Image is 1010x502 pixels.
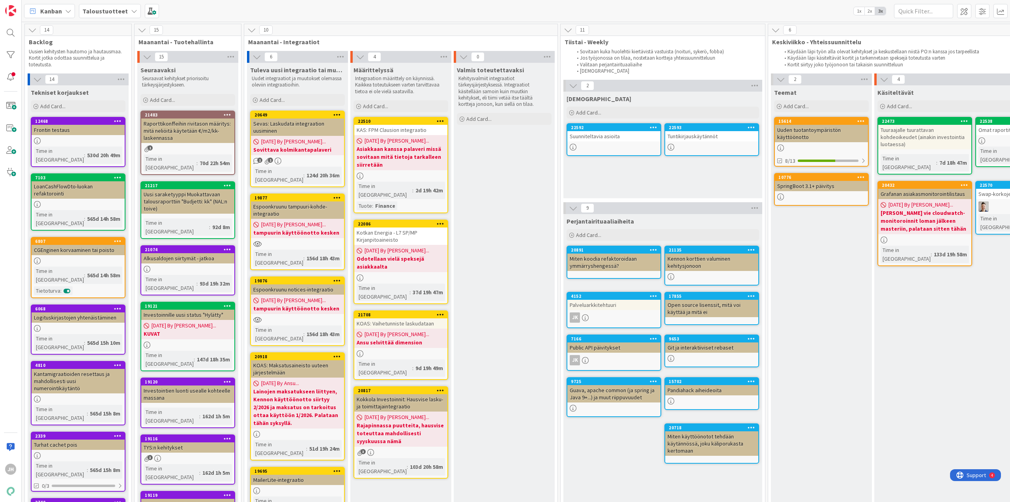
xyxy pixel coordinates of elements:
[254,195,344,201] div: 19877
[141,310,234,320] div: Investoinnille uusi status "Hylätty"
[665,424,758,431] div: 20718
[144,330,232,338] b: KUVAT
[354,125,447,135] div: KAS: FPM Clausion integraatio
[665,431,758,456] div: Miten käyttöönotot tehdään käytännössä, joku käliporukasta kertomaan
[31,305,125,355] a: 6068Logituskirjastojen yhtenäistäminenTime in [GEOGRAPHIC_DATA]:565d 15h 10m
[665,342,758,353] div: Git ja interaktiiviset rebaset
[32,118,125,125] div: 12468
[878,118,971,149] div: 22473Tuuraajalle tuurattavan kohdeoikeudet (ainakin investointia luotaessa)
[251,194,344,219] div: 19877Espoonkruunu tampuuri-kohde-integraatio
[669,336,758,342] div: 9653
[251,353,344,378] div: 20918KOAS: Maksatusaineisto uuteen järjestelmään
[354,311,447,329] div: 21708KOAS: Vaihetunniste laskudataan
[665,300,758,317] div: Open source lisenssit, mitä voi käyttää ja mitä ei
[198,279,232,288] div: 93d 19h 32m
[365,413,429,421] span: [DATE] By [PERSON_NAME]...
[140,302,235,371] a: 19121Investoinnille uusi status "Hylätty"[DATE] By [PERSON_NAME]...KUVATTime in [GEOGRAPHIC_DATA]...
[358,118,447,124] div: 22510
[31,432,125,492] a: 2339Turhat cachet poisTime in [GEOGRAPHIC_DATA]:565d 15h 8m0/3
[251,468,344,485] div: 19695MailerLite-integraatio
[978,201,989,212] img: TN
[32,305,125,312] div: 6068
[32,174,125,181] div: 7103
[882,118,971,124] div: 22473
[413,186,445,195] div: 2d 19h 42m
[40,103,65,110] span: Add Card...
[148,145,153,150] span: 1
[140,245,235,295] a: 21074Alkusaldojen siirtymät - jatkoaTime in [GEOGRAPHIC_DATA]:93d 19h 32m
[665,385,758,395] div: Pandiahack aiheideoita
[35,175,125,180] div: 7103
[567,246,660,254] div: 20891
[567,385,660,402] div: Guava, apache common (ja spring ja Java 9+...) ja muut riippuvuudet
[250,276,345,346] a: 19876Espoonkruunu notices-integraatio[DATE] By [PERSON_NAME]...tampuurin käyttöönotto keskenTime ...
[410,288,411,297] span: :
[251,353,344,360] div: 20918
[34,147,84,164] div: Time in [GEOGRAPHIC_DATA]
[34,210,84,227] div: Time in [GEOGRAPHIC_DATA]
[358,312,447,318] div: 21708
[141,246,234,253] div: 21074
[141,246,234,263] div: 21074Alkusaldojen siirtymät - jatkoa
[411,288,445,297] div: 37d 19h 47m
[576,231,601,239] span: Add Card...
[413,364,445,372] div: 9d 19h 49m
[200,468,232,477] div: 162d 1h 5m
[145,303,234,309] div: 19121
[567,335,660,353] div: 7166Public API päivitykset
[32,432,125,440] div: 2339
[567,342,660,353] div: Public API päivitykset
[936,158,937,167] span: :
[567,124,660,131] div: 22592
[254,354,344,359] div: 20918
[466,115,492,122] span: Add Card...
[354,387,447,394] div: 20817
[251,118,344,136] div: Sevas: Laskudata integraation uusiminen
[253,440,306,457] div: Time in [GEOGRAPHIC_DATA]
[144,408,199,425] div: Time in [GEOGRAPHIC_DATA]
[32,118,125,135] div: 12468Frontin testaus
[251,201,344,219] div: Espoonkruunu tampuuri-kohde-integraatio
[199,468,200,477] span: :
[140,378,235,428] a: 19120Investointien luonti usealle kohteelle massanaTime in [GEOGRAPHIC_DATA]:162d 1h 5m
[354,394,447,412] div: Kokkola Investoinnit: Hausvise lasku- ja toimittajaintegraatio
[32,181,125,199] div: LoanCashFlowDto-luokan refaktorointi
[35,363,125,368] div: 4810
[353,220,448,304] a: 22086Kotkan Energia - L7 SP/MP Kirjanpitoaineisto[DATE] By [PERSON_NAME]...Odotellaan vielä speks...
[665,246,758,254] div: 21135
[571,336,660,342] div: 7166
[260,96,285,103] span: Add Card...
[196,279,198,288] span: :
[567,300,660,310] div: Palveluarkkitehtuuri
[567,124,660,141] div: 22592Suunniteltavia asioita
[60,286,62,295] span: :
[32,369,125,393] div: Kantamigraatioiden resettaus ja mahdollisesti uusi numerointikäytäntö
[253,325,303,343] div: Time in [GEOGRAPHIC_DATA]
[251,360,344,378] div: KOAS: Maksatusaineisto uuteen järjestelmään
[576,109,601,116] span: Add Card...
[140,434,235,485] a: 19116TYS:n kehityksetTime in [GEOGRAPHIC_DATA]:162d 1h 5m
[32,238,125,255] div: 6807CGEnginen korvaaminen tai poisto
[307,444,342,453] div: 51d 19h 24m
[407,463,408,471] span: :
[32,174,125,199] div: 7103LoanCashFlowDto-luokan refaktorointi
[250,352,345,461] a: 20918KOAS: Maksatusaineisto uuteen järjestelmään[DATE] By Ansu...Lainojen maksatukseen liittyen, ...
[141,182,234,214] div: 21217Uusi saraketyyppi Muokattavaan talousraporttiin "Budjetti: kk" (NAL:n toive)
[17,1,36,11] span: Support
[32,432,125,450] div: 2339Turhat cachet pois
[571,293,660,299] div: 4152
[358,388,447,393] div: 20817
[665,378,758,385] div: 15702
[570,355,580,365] div: JK
[567,131,660,141] div: Suunniteltavia asioita
[253,229,342,237] b: tampuurin käyttöönotto kesken
[353,386,448,479] a: 20817Kokkola Investoinnit: Hausvise lasku- ja toimittajaintegraatio[DATE] By [PERSON_NAME]...Raja...
[41,3,43,9] div: 4
[354,227,447,245] div: Kotkan Energia - L7 SP/MP Kirjanpitoaineisto
[357,338,445,346] b: Ansu selvittää dimension
[937,158,969,167] div: 7d 18h 47m
[567,312,660,323] div: JK
[34,461,87,479] div: Time in [GEOGRAPHIC_DATA]
[88,466,122,474] div: 565d 15h 8m
[664,246,759,286] a: 21135Kennon korttien valuminen kehitysjonoon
